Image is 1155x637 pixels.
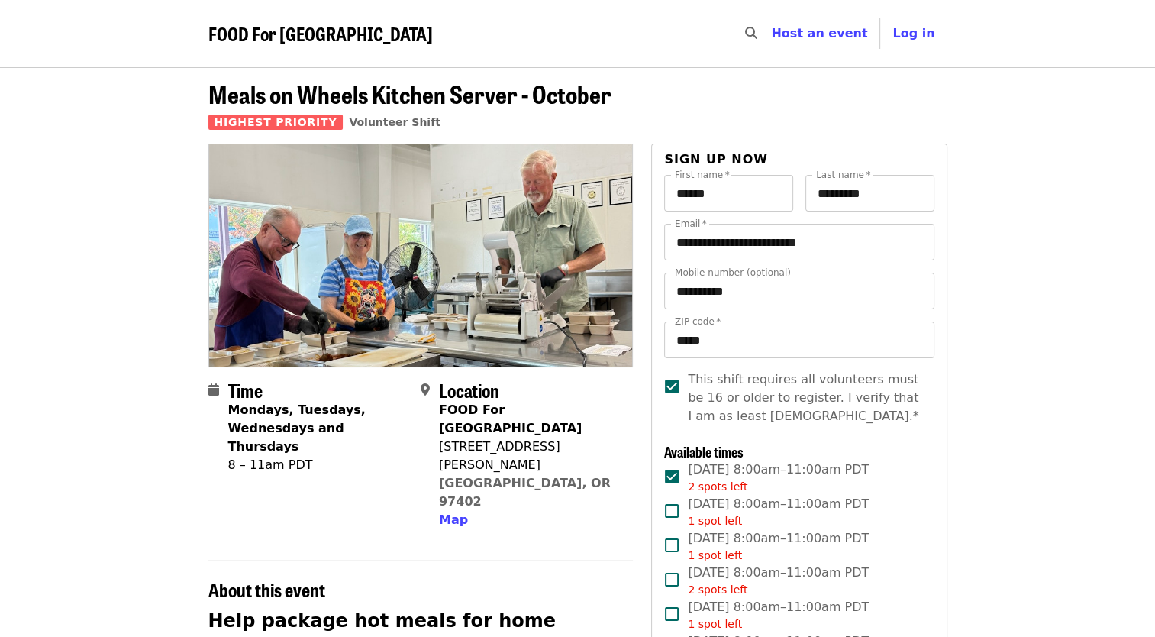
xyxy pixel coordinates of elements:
span: [DATE] 8:00am–11:00am PDT [688,495,869,529]
a: Host an event [771,26,867,40]
span: Highest Priority [208,115,344,130]
label: ZIP code [675,317,721,326]
div: [STREET_ADDRESS][PERSON_NAME] [439,438,621,474]
span: 1 spot left [688,515,742,527]
span: 1 spot left [688,549,742,561]
span: [DATE] 8:00am–11:00am PDT [688,564,869,598]
span: About this event [208,576,325,603]
div: 8 – 11am PDT [228,456,408,474]
button: Log in [880,18,947,49]
span: Location [439,377,499,403]
span: 1 spot left [688,618,742,630]
input: Search [766,15,779,52]
strong: FOOD For [GEOGRAPHIC_DATA] [439,403,582,435]
span: Map [439,513,468,527]
label: Mobile number (optional) [675,268,791,277]
span: 2 spots left [688,584,747,596]
input: Email [664,224,934,260]
span: This shift requires all volunteers must be 16 or older to register. I verify that I am as least [... [688,370,921,425]
span: Log in [892,26,934,40]
label: Email [675,219,707,228]
span: [DATE] 8:00am–11:00am PDT [688,529,869,564]
a: Volunteer Shift [349,116,440,128]
input: First name [664,175,793,212]
label: First name [675,170,730,179]
span: Available times [664,441,744,461]
i: map-marker-alt icon [421,383,430,397]
input: Last name [805,175,934,212]
a: FOOD For [GEOGRAPHIC_DATA] [208,23,433,45]
input: Mobile number (optional) [664,273,934,309]
span: Meals on Wheels Kitchen Server - October [208,76,611,112]
span: Time [228,377,263,403]
input: ZIP code [664,322,934,358]
label: Last name [816,170,870,179]
i: calendar icon [208,383,219,397]
a: [GEOGRAPHIC_DATA], OR 97402 [439,476,611,509]
img: Meals on Wheels Kitchen Server - October organized by FOOD For Lane County [209,144,633,366]
span: [DATE] 8:00am–11:00am PDT [688,598,869,632]
strong: Mondays, Tuesdays, Wednesdays and Thursdays [228,403,366,454]
span: FOOD For [GEOGRAPHIC_DATA] [208,20,433,47]
i: search icon [745,26,757,40]
span: 2 spots left [688,480,747,493]
span: [DATE] 8:00am–11:00am PDT [688,461,869,495]
button: Map [439,511,468,529]
span: Sign up now [664,152,768,167]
